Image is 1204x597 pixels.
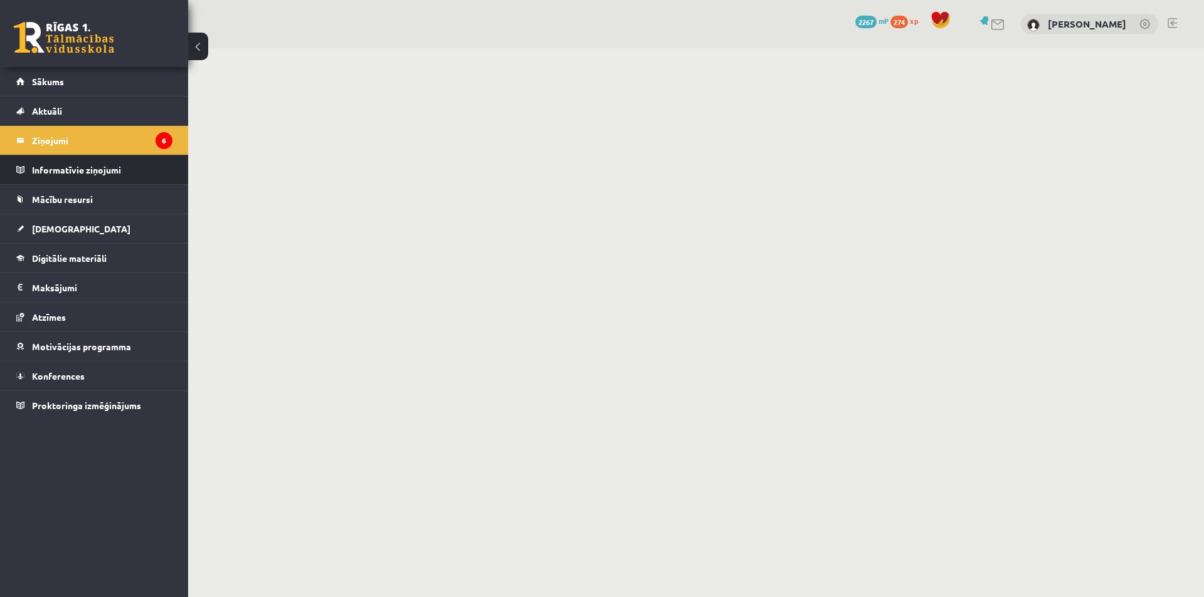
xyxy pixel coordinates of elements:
[32,252,107,264] span: Digitālie materiāli
[32,370,85,382] span: Konferences
[910,16,918,26] span: xp
[855,16,889,26] a: 2267 mP
[16,185,172,214] a: Mācību resursi
[32,400,141,411] span: Proktoringa izmēģinājums
[879,16,889,26] span: mP
[32,311,66,323] span: Atzīmes
[32,155,172,184] legend: Informatīvie ziņojumi
[16,155,172,184] a: Informatīvie ziņojumi
[156,132,172,149] i: 6
[16,214,172,243] a: [DEMOGRAPHIC_DATA]
[32,194,93,205] span: Mācību resursi
[16,391,172,420] a: Proktoringa izmēģinājums
[16,361,172,390] a: Konferences
[16,96,172,125] a: Aktuāli
[890,16,908,28] span: 274
[16,273,172,302] a: Maksājumi
[16,303,172,331] a: Atzīmes
[1048,18,1126,30] a: [PERSON_NAME]
[32,76,64,87] span: Sākums
[32,341,131,352] span: Motivācijas programma
[16,67,172,96] a: Sākums
[16,332,172,361] a: Motivācijas programma
[16,126,172,155] a: Ziņojumi6
[855,16,877,28] span: 2267
[890,16,924,26] a: 274 xp
[14,22,114,53] a: Rīgas 1. Tālmācības vidusskola
[32,126,172,155] legend: Ziņojumi
[32,223,130,234] span: [DEMOGRAPHIC_DATA]
[1027,19,1040,31] img: Timurs Gorodņičevs
[32,105,62,117] span: Aktuāli
[32,273,172,302] legend: Maksājumi
[16,244,172,273] a: Digitālie materiāli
